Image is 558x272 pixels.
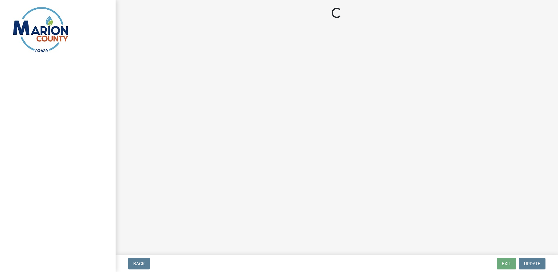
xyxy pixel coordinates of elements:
[133,261,145,266] span: Back
[13,7,68,53] img: Marion County, Iowa
[524,261,540,266] span: Update
[497,258,516,269] button: Exit
[128,258,150,269] button: Back
[519,258,545,269] button: Update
